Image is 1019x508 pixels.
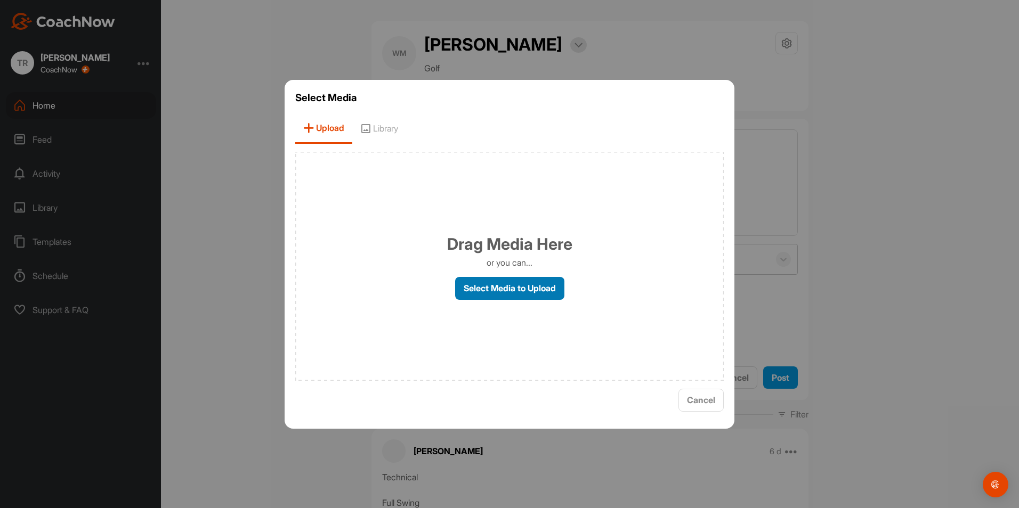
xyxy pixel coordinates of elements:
label: Select Media to Upload [455,277,564,300]
span: Library [352,113,406,144]
h1: Drag Media Here [447,232,572,256]
span: Upload [295,113,352,144]
h3: Select Media [295,91,724,105]
p: or you can... [487,256,532,269]
span: Cancel [687,395,715,405]
button: Cancel [678,389,724,412]
div: Open Intercom Messenger [983,472,1008,497]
